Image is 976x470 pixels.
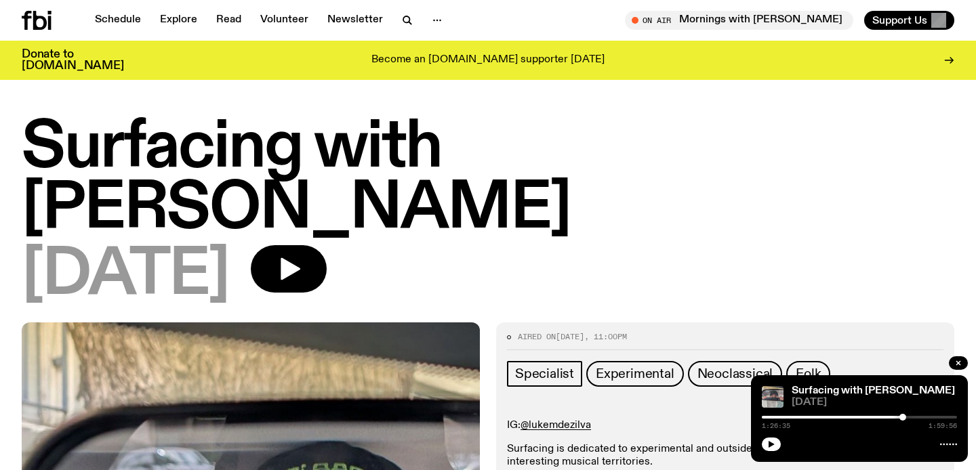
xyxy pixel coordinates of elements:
[22,245,229,306] span: [DATE]
[792,385,955,396] a: Surfacing with [PERSON_NAME]
[697,366,773,381] span: Neoclassical
[507,443,943,469] p: Surfacing is dedicated to experimental and outsider songwriters and composers exploring interesti...
[252,11,317,30] a: Volunteer
[22,118,954,240] h1: Surfacing with [PERSON_NAME]
[507,361,582,387] a: Specialist
[762,423,790,429] span: 1:26:35
[518,331,556,342] span: Aired on
[521,420,591,431] a: @lukemdezilva
[371,54,605,66] p: Become an [DOMAIN_NAME] supporter [DATE]
[796,366,821,381] span: Folk
[556,331,584,342] span: [DATE]
[864,11,954,30] button: Support Us
[586,361,684,387] a: Experimental
[152,11,205,30] a: Explore
[584,331,627,342] span: , 11:00pm
[22,49,124,72] h3: Donate to [DOMAIN_NAME]
[792,398,957,408] span: [DATE]
[625,11,853,30] button: On AirMornings with [PERSON_NAME]
[319,11,391,30] a: Newsletter
[688,361,783,387] a: Neoclassical
[786,361,830,387] a: Folk
[872,14,927,26] span: Support Us
[507,419,943,432] p: IG:
[515,366,574,381] span: Specialist
[929,423,957,429] span: 1:59:56
[208,11,249,30] a: Read
[596,366,674,381] span: Experimental
[87,11,149,30] a: Schedule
